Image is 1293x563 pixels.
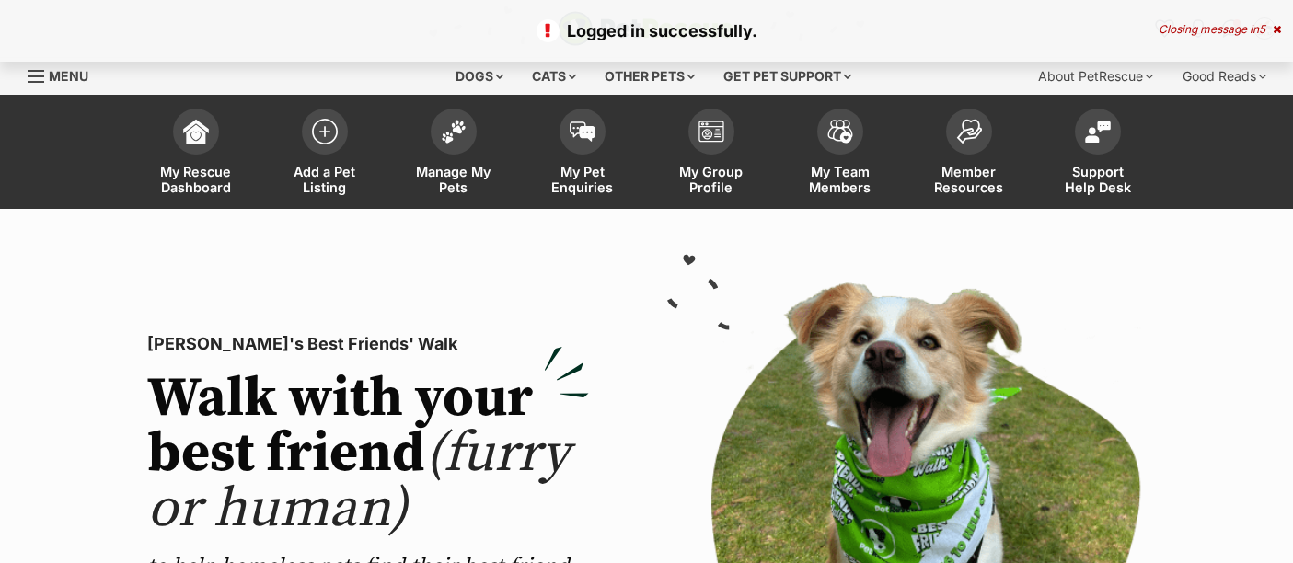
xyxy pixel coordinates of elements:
[147,419,570,544] span: (furry or human)
[49,68,88,84] span: Menu
[155,164,237,195] span: My Rescue Dashboard
[570,121,595,142] img: pet-enquiries-icon-7e3ad2cf08bfb03b45e93fb7055b45f3efa6380592205ae92323e6603595dc1f.svg
[518,99,647,209] a: My Pet Enquiries
[1033,99,1162,209] a: Support Help Desk
[443,58,516,95] div: Dogs
[1170,58,1279,95] div: Good Reads
[1085,121,1111,143] img: help-desk-icon-fdf02630f3aa405de69fd3d07c3f3aa587a6932b1a1747fa1d2bba05be0121f9.svg
[1025,58,1166,95] div: About PetRescue
[799,164,882,195] span: My Team Members
[827,120,853,144] img: team-members-icon-5396bd8760b3fe7c0b43da4ab00e1e3bb1a5d9ba89233759b79545d2d3fc5d0d.svg
[956,119,982,144] img: member-resources-icon-8e73f808a243e03378d46382f2149f9095a855e16c252ad45f914b54edf8863c.svg
[389,99,518,209] a: Manage My Pets
[1056,164,1139,195] span: Support Help Desk
[132,99,260,209] a: My Rescue Dashboard
[541,164,624,195] span: My Pet Enquiries
[519,58,589,95] div: Cats
[28,58,101,91] a: Menu
[670,164,753,195] span: My Group Profile
[698,121,724,143] img: group-profile-icon-3fa3cf56718a62981997c0bc7e787c4b2cf8bcc04b72c1350f741eb67cf2f40e.svg
[647,99,776,209] a: My Group Profile
[147,372,589,537] h2: Walk with your best friend
[260,99,389,209] a: Add a Pet Listing
[441,120,467,144] img: manage-my-pets-icon-02211641906a0b7f246fdf0571729dbe1e7629f14944591b6c1af311fb30b64b.svg
[412,164,495,195] span: Manage My Pets
[312,119,338,144] img: add-pet-listing-icon-0afa8454b4691262ce3f59096e99ab1cd57d4a30225e0717b998d2c9b9846f56.svg
[776,99,905,209] a: My Team Members
[183,119,209,144] img: dashboard-icon-eb2f2d2d3e046f16d808141f083e7271f6b2e854fb5c12c21221c1fb7104beca.svg
[283,164,366,195] span: Add a Pet Listing
[592,58,708,95] div: Other pets
[928,164,1010,195] span: Member Resources
[710,58,864,95] div: Get pet support
[147,331,589,357] p: [PERSON_NAME]'s Best Friends' Walk
[905,99,1033,209] a: Member Resources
